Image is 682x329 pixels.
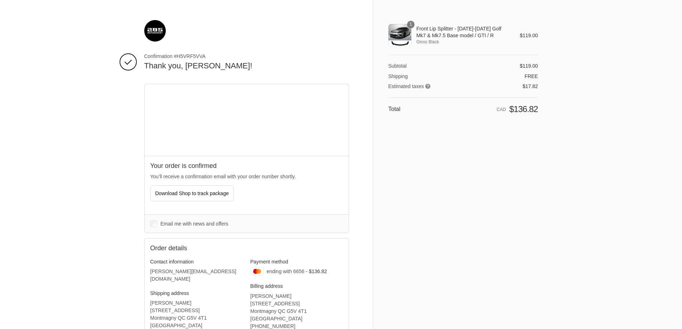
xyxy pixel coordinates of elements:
[150,268,236,282] bdo: [PERSON_NAME][EMAIL_ADDRESS][DOMAIN_NAME]
[145,84,349,156] iframe: Google map displaying pin point of shipping address: Montmagny, Quebec
[388,24,411,47] img: Front Lip Splitter - 2015-2021 Golf Mk7 & Mk7.5 Base model / GTI / R - Gloss Black
[497,107,506,112] span: CAD
[523,83,538,89] span: $17.82
[150,258,243,265] h3: Contact information
[250,258,343,265] h3: Payment method
[388,63,458,69] th: Subtotal
[407,21,415,28] span: 1
[388,73,408,79] span: Shipping
[306,268,327,274] span: - $136.82
[150,162,343,170] h2: Your order is confirmed
[416,25,510,38] span: Front Lip Splitter - [DATE]-[DATE] Golf Mk7 & Mk7.5 Base model / GTI / R
[524,73,538,79] span: Free
[144,53,349,59] span: Confirmation #H5VRF5VVA
[150,185,234,201] button: Download Shop to track package
[144,20,166,42] img: 285 Motorsport
[520,33,538,38] span: $119.00
[145,84,349,156] div: Google map displaying pin point of shipping address: Montmagny, Quebec
[250,283,343,289] h3: Billing address
[509,104,538,114] span: $136.82
[388,79,458,90] th: Estimated taxes
[266,268,304,274] span: ending with 6656
[144,61,349,71] h2: Thank you, [PERSON_NAME]!
[150,173,343,180] p: You’ll receive a confirmation email with your order number shortly.
[150,290,243,296] h3: Shipping address
[416,39,510,45] span: Gloss Black
[160,221,228,227] span: Email me with news and offers
[388,106,401,112] span: Total
[155,190,229,196] span: Download Shop to track package
[520,63,538,69] span: $119.00
[150,244,247,252] h2: Order details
